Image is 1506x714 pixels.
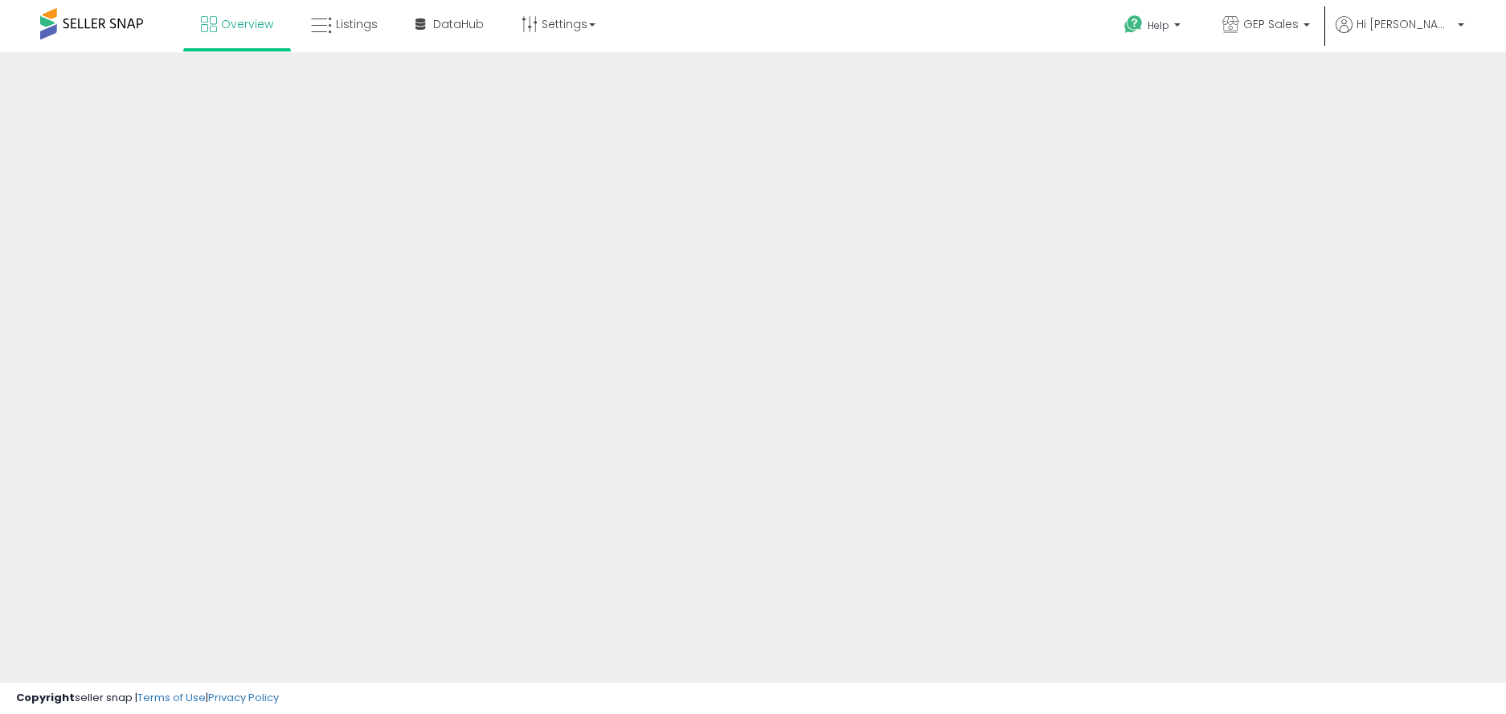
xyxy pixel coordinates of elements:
span: DataHub [433,16,484,32]
span: Hi [PERSON_NAME] [1357,16,1453,32]
a: Help [1111,2,1197,52]
span: GEP Sales [1243,16,1299,32]
span: Listings [336,16,378,32]
a: Terms of Use [137,690,206,705]
strong: Copyright [16,690,75,705]
a: Hi [PERSON_NAME] [1336,16,1464,52]
i: Get Help [1123,14,1144,35]
span: Help [1148,18,1169,32]
div: seller snap | | [16,691,279,706]
a: Privacy Policy [208,690,279,705]
span: Overview [221,16,273,32]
